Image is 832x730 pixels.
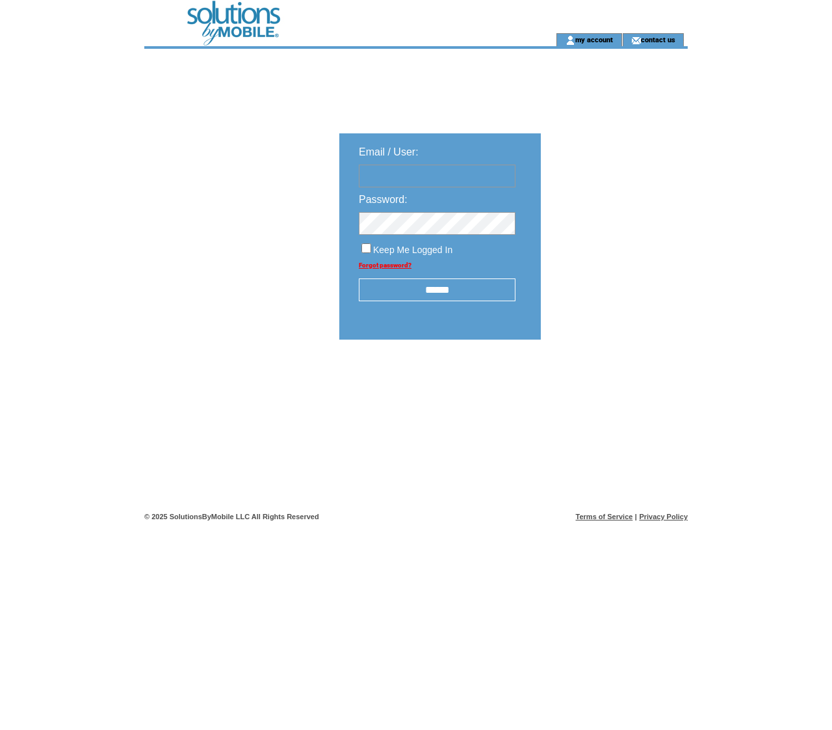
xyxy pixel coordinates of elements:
img: transparent.png;jsessionid=BCD8123EB69FCEC70686E7F26EFF9E13 [578,372,643,388]
span: | [635,513,637,520]
img: contact_us_icon.gif;jsessionid=BCD8123EB69FCEC70686E7F26EFF9E13 [631,35,641,46]
img: account_icon.gif;jsessionid=BCD8123EB69FCEC70686E7F26EFF9E13 [565,35,575,46]
a: my account [575,35,613,44]
a: Forgot password? [359,262,411,269]
span: Email / User: [359,146,419,157]
span: Password: [359,194,408,205]
a: Terms of Service [576,513,633,520]
a: contact us [641,35,675,44]
span: © 2025 SolutionsByMobile LLC All Rights Reserved [144,513,319,520]
span: Keep Me Logged In [373,245,452,255]
a: Privacy Policy [639,513,688,520]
